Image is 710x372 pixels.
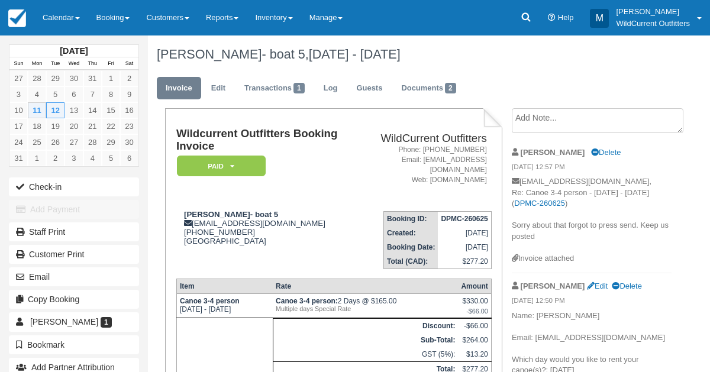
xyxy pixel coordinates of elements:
[46,134,64,150] a: 26
[120,86,138,102] a: 9
[587,282,608,290] a: Edit
[180,297,240,305] strong: Canoe 3-4 person
[46,102,64,118] a: 12
[384,240,438,254] th: Booking Date:
[64,70,83,86] a: 30
[273,294,458,318] td: 2 Days @ $165.00
[514,199,565,208] a: DPMC-260625
[9,102,28,118] a: 10
[458,347,491,362] td: $13.20
[9,150,28,166] a: 31
[176,155,262,177] a: Paid
[461,308,488,315] em: -$66.00
[120,102,138,118] a: 16
[273,347,458,362] td: GST (5%):
[9,290,139,309] button: Copy Booking
[101,317,112,328] span: 1
[9,267,139,286] button: Email
[64,57,83,70] th: Wed
[616,6,690,18] p: [PERSON_NAME]
[83,70,102,86] a: 31
[83,102,102,118] a: 14
[441,215,488,223] strong: DPMC-260625
[83,57,102,70] th: Thu
[120,70,138,86] a: 2
[28,134,46,150] a: 25
[9,70,28,86] a: 27
[458,319,491,334] td: -$66.00
[120,150,138,166] a: 6
[120,134,138,150] a: 30
[46,86,64,102] a: 5
[176,128,354,152] h1: Wildcurrent Outfitters Booking Invoice
[315,77,347,100] a: Log
[28,102,46,118] a: 11
[445,83,456,93] span: 2
[120,57,138,70] th: Sat
[64,102,83,118] a: 13
[120,118,138,134] a: 23
[46,150,64,166] a: 2
[9,177,139,196] button: Check-in
[176,294,273,318] td: [DATE] - [DATE]
[176,279,273,294] th: Item
[64,134,83,150] a: 27
[60,46,88,56] strong: [DATE]
[102,57,120,70] th: Fri
[359,132,487,145] h2: WildCurrent Outfitters
[438,226,491,240] td: [DATE]
[590,9,609,28] div: M
[177,156,266,176] em: Paid
[461,297,488,315] div: $330.00
[9,86,28,102] a: 3
[102,102,120,118] a: 15
[512,162,672,175] em: [DATE] 12:57 PM
[273,319,458,334] th: Discount:
[176,210,354,245] div: [EMAIL_ADDRESS][DOMAIN_NAME] [PHONE_NUMBER] [GEOGRAPHIC_DATA]
[612,282,641,290] a: Delete
[9,118,28,134] a: 17
[83,86,102,102] a: 7
[28,118,46,134] a: 18
[273,333,458,347] th: Sub-Total:
[102,134,120,150] a: 29
[102,150,120,166] a: 5
[83,134,102,150] a: 28
[46,118,64,134] a: 19
[46,57,64,70] th: Tue
[28,57,46,70] th: Mon
[616,18,690,30] p: WildCurrent Outfitters
[521,282,585,290] strong: [PERSON_NAME]
[438,254,491,269] td: $277.20
[9,312,139,331] a: [PERSON_NAME] 1
[28,150,46,166] a: 1
[276,305,455,312] em: Multiple days Special Rate
[46,70,64,86] a: 29
[558,13,574,22] span: Help
[438,240,491,254] td: [DATE]
[458,333,491,347] td: $264.00
[28,70,46,86] a: 28
[102,86,120,102] a: 8
[309,47,401,62] span: [DATE] - [DATE]
[384,254,438,269] th: Total (CAD):
[384,226,438,240] th: Created:
[83,150,102,166] a: 4
[548,14,556,22] i: Help
[273,279,458,294] th: Rate
[64,150,83,166] a: 3
[102,70,120,86] a: 1
[9,245,139,264] a: Customer Print
[64,86,83,102] a: 6
[293,83,305,93] span: 1
[276,297,338,305] strong: Canoe 3-4 person
[392,77,464,100] a: Documents2
[9,335,139,354] button: Bookmark
[64,118,83,134] a: 20
[512,296,672,309] em: [DATE] 12:50 PM
[202,77,234,100] a: Edit
[591,148,621,157] a: Delete
[9,222,139,241] a: Staff Print
[347,77,391,100] a: Guests
[521,148,585,157] strong: [PERSON_NAME]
